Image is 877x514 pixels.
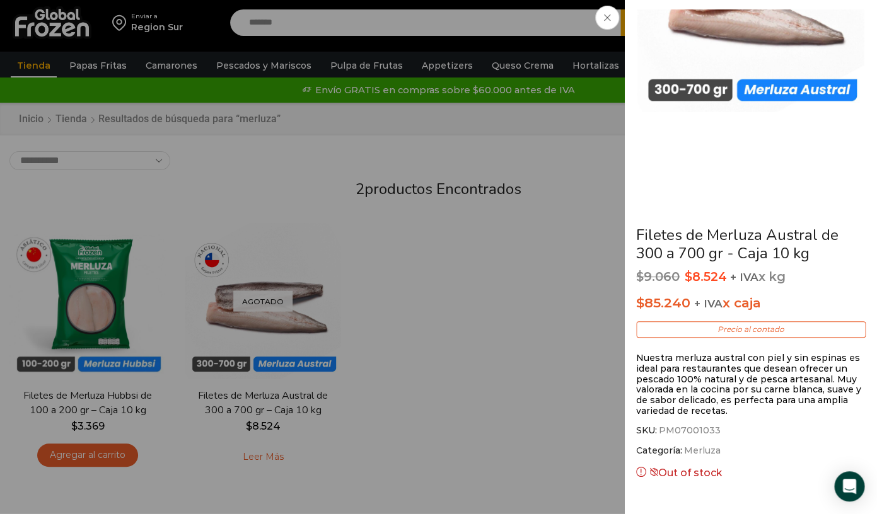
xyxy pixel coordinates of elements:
[657,424,721,437] span: PM07001033
[636,295,644,311] span: $
[685,269,692,284] span: $
[636,424,866,437] span: SKU:
[636,353,866,416] p: Nuestra merluza austral con piel y sin espinas es ideal para restaurantes que desean ofrecer un p...
[730,271,758,283] span: + IVA
[694,297,723,310] span: + IVA
[636,444,866,457] span: Categoría:
[685,269,727,284] bdi: 8.524
[636,464,866,481] p: Out of stock
[834,471,864,501] div: Open Intercom Messenger
[636,269,680,284] bdi: 9.060
[636,292,866,314] p: x caja
[636,295,690,311] bdi: 85.240
[636,225,839,263] a: Filetes de Merluza Austral de 300 a 700 gr - Caja 10 kg
[636,321,866,338] p: Precio al contado
[682,444,721,457] a: Merluza
[636,270,866,285] p: x kg
[636,269,644,284] span: $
